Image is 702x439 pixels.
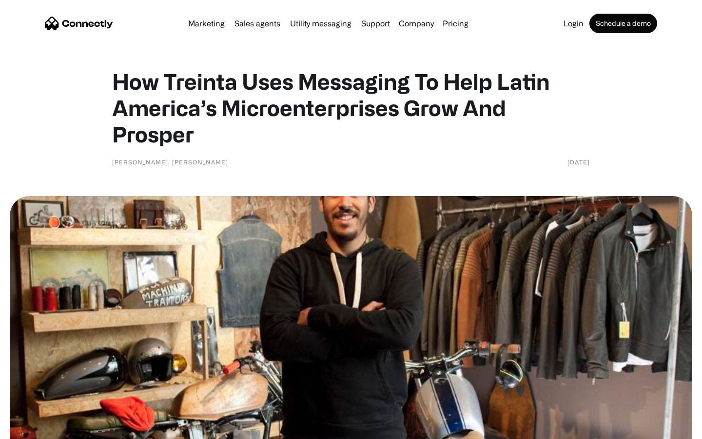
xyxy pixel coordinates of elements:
div: Company [399,17,434,30]
a: Sales agents [231,20,284,27]
ul: Language list [19,422,58,436]
a: Marketing [184,20,229,27]
h1: How Treinta Uses Messaging To Help Latin America’s Microenterprises Grow And Prosper [112,68,590,147]
a: Login [560,20,587,27]
a: Schedule a demo [589,14,657,33]
div: [DATE] [567,157,590,167]
aside: Language selected: English [10,422,58,436]
a: Pricing [439,20,472,27]
div: [PERSON_NAME], [PERSON_NAME] [112,157,228,167]
a: Support [357,20,394,27]
a: Utility messaging [286,20,355,27]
